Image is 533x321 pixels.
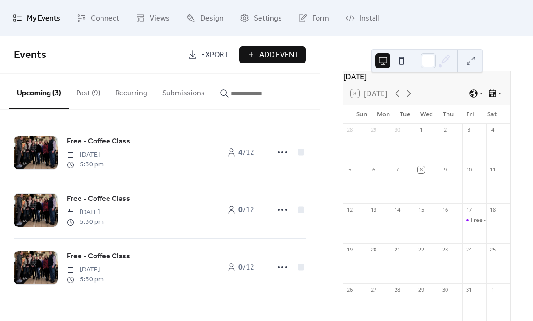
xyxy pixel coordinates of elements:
[233,4,289,32] a: Settings
[14,45,46,65] span: Events
[339,4,386,32] a: Install
[370,127,377,134] div: 29
[343,71,510,82] div: [DATE]
[150,11,170,26] span: Views
[394,206,401,213] div: 14
[67,150,104,160] span: [DATE]
[418,166,425,173] div: 8
[238,205,254,216] span: / 12
[67,207,104,217] span: [DATE]
[418,206,425,213] div: 15
[201,50,229,61] span: Export
[238,145,243,160] b: 4
[394,286,401,293] div: 28
[129,4,177,32] a: Views
[441,206,448,213] div: 16
[217,259,264,276] a: 0/12
[351,105,372,124] div: Sun
[9,74,69,109] button: Upcoming (3)
[67,193,130,205] a: Free - Coffee Class
[394,166,401,173] div: 7
[489,246,496,253] div: 25
[418,127,425,134] div: 1
[370,246,377,253] div: 20
[259,50,299,61] span: Add Event
[67,265,104,275] span: [DATE]
[346,206,353,213] div: 12
[69,74,108,108] button: Past (9)
[67,136,130,147] span: Free - Coffee Class
[67,250,130,263] a: Free - Coffee Class
[181,46,236,63] a: Export
[291,4,336,32] a: Form
[238,203,243,217] b: 0
[67,217,104,227] span: 5:30 pm
[67,136,130,148] a: Free - Coffee Class
[465,127,472,134] div: 3
[394,105,416,124] div: Tue
[91,11,119,26] span: Connect
[70,4,126,32] a: Connect
[360,11,379,26] span: Install
[471,216,520,224] div: Free - Coffee Class
[27,11,60,26] span: My Events
[346,166,353,173] div: 5
[6,4,67,32] a: My Events
[238,147,254,158] span: / 12
[254,11,282,26] span: Settings
[238,262,254,273] span: / 12
[489,166,496,173] div: 11
[370,206,377,213] div: 13
[67,160,104,170] span: 5:30 pm
[489,127,496,134] div: 4
[238,260,243,275] b: 0
[346,246,353,253] div: 19
[346,127,353,134] div: 28
[155,74,212,108] button: Submissions
[441,286,448,293] div: 30
[465,246,472,253] div: 24
[108,74,155,108] button: Recurring
[418,286,425,293] div: 29
[465,166,472,173] div: 10
[441,166,448,173] div: 9
[346,286,353,293] div: 26
[489,206,496,213] div: 18
[372,105,394,124] div: Mon
[394,127,401,134] div: 30
[312,11,329,26] span: Form
[200,11,223,26] span: Design
[67,251,130,262] span: Free - Coffee Class
[459,105,481,124] div: Fri
[239,46,306,63] button: Add Event
[370,166,377,173] div: 6
[217,201,264,218] a: 0/12
[481,105,503,124] div: Sat
[67,275,104,285] span: 5:30 pm
[441,246,448,253] div: 23
[465,286,472,293] div: 31
[489,286,496,293] div: 1
[217,144,264,161] a: 4/12
[416,105,437,124] div: Wed
[438,105,459,124] div: Thu
[418,246,425,253] div: 22
[465,206,472,213] div: 17
[370,286,377,293] div: 27
[462,216,486,224] div: Free - Coffee Class
[179,4,230,32] a: Design
[394,246,401,253] div: 21
[441,127,448,134] div: 2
